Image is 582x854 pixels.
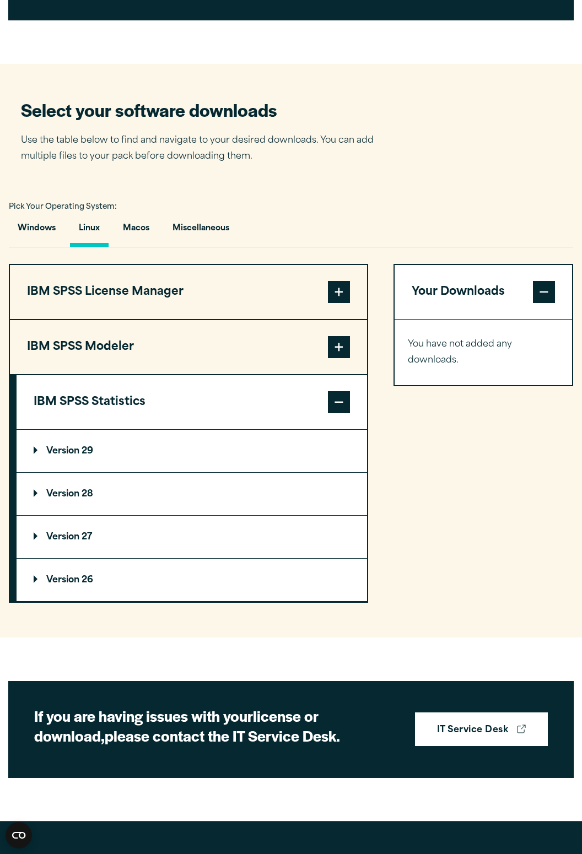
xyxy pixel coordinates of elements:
[6,822,32,848] button: Open CMP widget
[34,533,92,542] p: Version 27
[9,203,117,210] span: Pick Your Operating System:
[34,447,93,456] p: Version 29
[17,429,367,602] div: IBM SPSS Statistics
[437,723,508,738] strong: IT Service Desk
[34,705,319,745] strong: license or download,
[34,576,93,585] p: Version 26
[395,319,572,385] div: Your Downloads
[17,375,367,429] button: IBM SPSS Statistics
[17,473,367,515] summary: Version 28
[395,265,572,319] button: Your Downloads
[70,215,109,247] button: Linux
[10,320,367,374] button: IBM SPSS Modeler
[9,215,64,247] button: Windows
[17,516,367,558] summary: Version 27
[34,706,398,745] h2: If you are having issues with your please contact the IT Service Desk.
[17,430,367,472] summary: Version 29
[415,712,548,747] a: IT Service Desk
[164,215,238,247] button: Miscellaneous
[21,98,390,121] h2: Select your software downloads
[17,559,367,601] summary: Version 26
[114,215,158,247] button: Macos
[21,133,390,165] p: Use the table below to find and navigate to your desired downloads. You can add multiple files to...
[408,337,559,369] p: You have not added any downloads.
[10,265,367,319] button: IBM SPSS License Manager
[34,490,93,499] p: Version 28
